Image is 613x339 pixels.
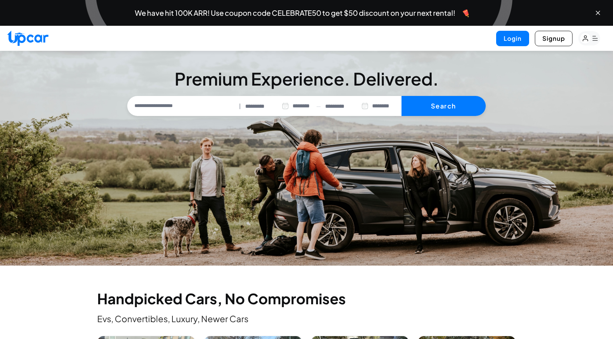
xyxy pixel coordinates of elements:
[496,31,529,46] button: Login
[401,96,486,116] button: Search
[594,9,602,16] button: Close banner
[127,70,486,87] h3: Premium Experience. Delivered.
[135,9,455,16] span: We have hit 100K ARR! Use coupon code CELEBRATE50 to get $50 discount on your next rental!
[239,102,241,110] span: |
[7,30,48,46] img: Upcar Logo
[316,102,321,110] span: —
[535,31,572,46] button: Signup
[97,291,516,306] h2: Handpicked Cars, No Compromises
[97,313,516,324] p: Evs, Convertibles, Luxury, Newer Cars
